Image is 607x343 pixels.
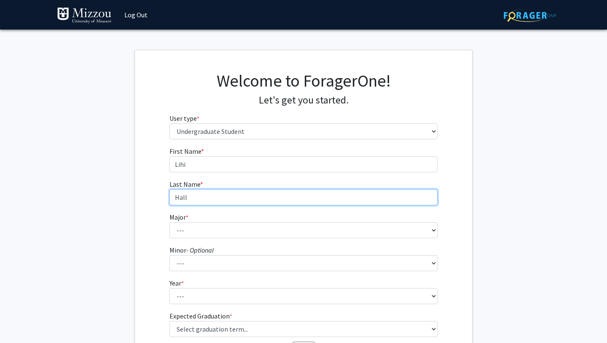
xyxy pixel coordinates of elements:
img: ForagerOne Logo [504,9,556,22]
label: Minor [169,245,214,255]
i: - Optional [186,246,214,254]
label: Major [169,212,188,222]
label: Expected Graduation [169,311,232,321]
label: User type [169,113,199,123]
h1: Welcome to ForagerOne! [169,71,438,91]
iframe: Chat [6,305,36,337]
h4: Let's get you started. [169,94,438,106]
label: Year [169,278,184,288]
img: University of Missouri Logo [57,7,112,24]
span: First Name [169,147,201,155]
span: Last Name [169,180,200,188]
